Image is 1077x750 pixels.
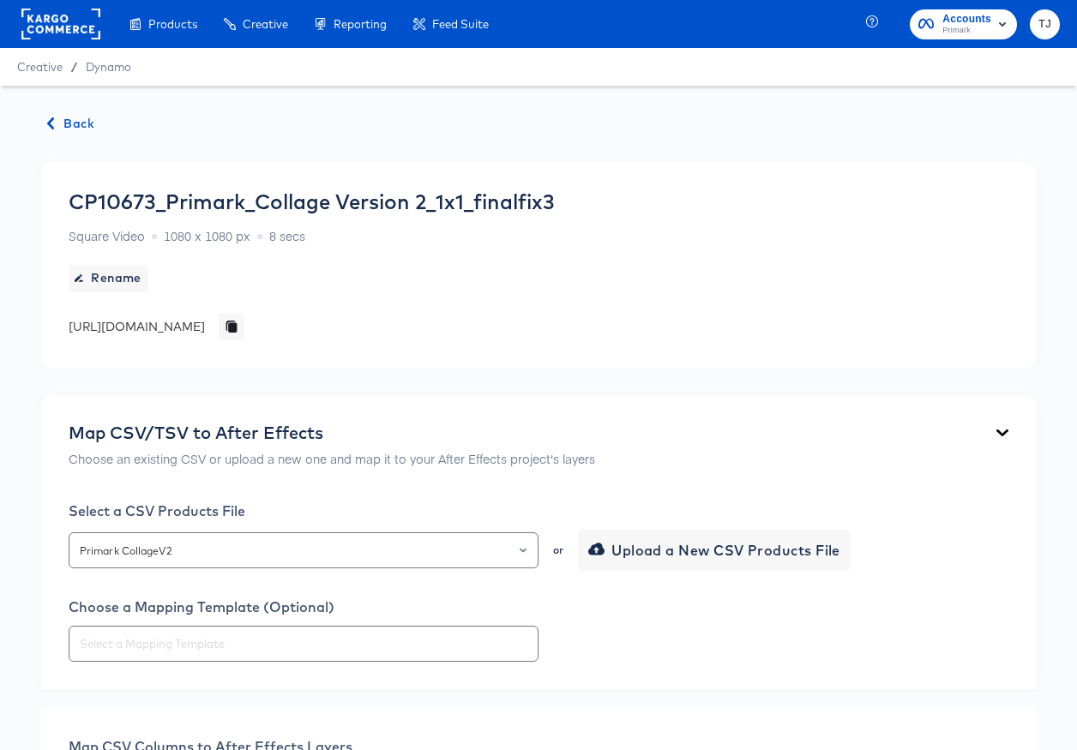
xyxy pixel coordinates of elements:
button: AccountsPrimark [910,9,1017,39]
span: Square Video [69,227,145,244]
span: Reporting [334,17,387,31]
span: Accounts [942,10,991,28]
span: 8 secs [269,227,305,244]
button: Rename [69,265,148,292]
span: Feed Suite [432,17,489,31]
p: Choose an existing CSV or upload a new one and map it to your After Effects project's layers [69,450,595,467]
button: Open [520,538,526,562]
span: Creative [243,17,288,31]
span: Creative [17,60,63,74]
div: Choose a Mapping Template (Optional) [69,598,1008,615]
a: Dynamo [86,60,131,74]
span: Rename [75,267,141,289]
span: / [63,60,86,74]
div: CP10673_Primark_Collage Version 2_1x1_finalfix3 [69,189,555,213]
input: Select a Products File [76,541,531,561]
div: [URL][DOMAIN_NAME] [69,318,205,335]
span: Primark [942,24,991,38]
div: or [551,545,565,555]
input: Select a Mapping Template [76,634,531,654]
span: 1080 x 1080 px [164,227,250,244]
button: TJ [1030,9,1060,39]
span: Back [48,113,94,135]
span: Upload a New CSV Products File [592,538,840,562]
button: Upload a New CSV Products File [578,530,851,571]
span: Products [148,17,197,31]
div: Map CSV/TSV to After Effects [69,423,595,443]
span: TJ [1037,15,1053,34]
button: Back [41,113,101,135]
div: Select a CSV Products File [69,502,1008,519]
